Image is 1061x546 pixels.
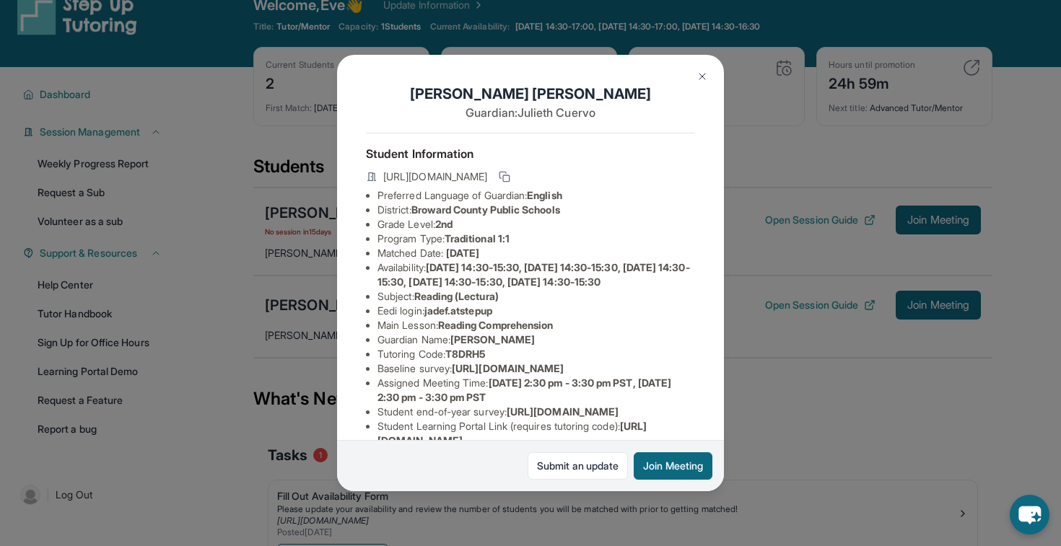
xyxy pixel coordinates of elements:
[445,348,485,360] span: T8DRH5
[377,289,695,304] li: Subject :
[377,377,671,403] span: [DATE] 2:30 pm - 3:30 pm PST, [DATE] 2:30 pm - 3:30 pm PST
[377,333,695,347] li: Guardian Name :
[377,318,695,333] li: Main Lesson :
[377,347,695,361] li: Tutoring Code :
[507,405,619,418] span: [URL][DOMAIN_NAME]
[377,246,695,260] li: Matched Date:
[424,304,492,317] span: jadef.atstepup
[377,405,695,419] li: Student end-of-year survey :
[377,232,695,246] li: Program Type:
[377,260,695,289] li: Availability:
[527,189,562,201] span: English
[377,376,695,405] li: Assigned Meeting Time :
[438,319,553,331] span: Reading Comprehension
[528,452,628,480] a: Submit an update
[366,104,695,121] p: Guardian: Julieth Cuervo
[634,452,712,480] button: Join Meeting
[414,290,499,302] span: Reading (Lectura)
[377,217,695,232] li: Grade Level:
[366,84,695,104] h1: [PERSON_NAME] [PERSON_NAME]
[377,419,695,448] li: Student Learning Portal Link (requires tutoring code) :
[377,203,695,217] li: District:
[377,304,695,318] li: Eedi login :
[697,71,708,82] img: Close Icon
[452,362,564,374] span: [URL][DOMAIN_NAME]
[450,333,535,345] span: [PERSON_NAME]
[496,168,513,185] button: Copy link
[383,169,487,184] span: [URL][DOMAIN_NAME]
[435,218,453,230] span: 2nd
[411,203,560,216] span: Broward County Public Schools
[1010,495,1049,534] button: chat-button
[445,232,510,245] span: Traditional 1:1
[377,361,695,376] li: Baseline survey :
[377,188,695,203] li: Preferred Language of Guardian:
[446,247,479,259] span: [DATE]
[366,145,695,162] h4: Student Information
[377,261,690,288] span: [DATE] 14:30-15:30, [DATE] 14:30-15:30, [DATE] 14:30-15:30, [DATE] 14:30-15:30, [DATE] 14:30-15:30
